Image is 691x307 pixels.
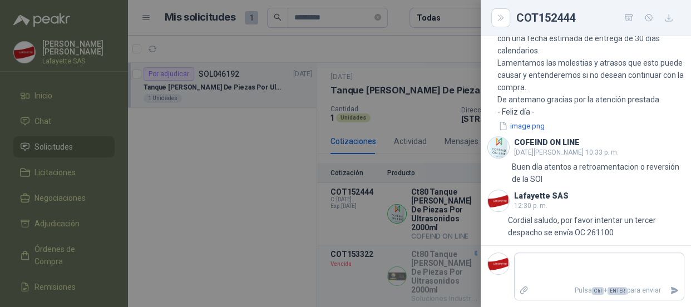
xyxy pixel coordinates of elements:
[494,11,507,24] button: Close
[497,120,546,132] button: image.png
[488,253,509,274] img: Company Logo
[516,9,678,27] div: COT152444
[514,140,580,146] h3: COFEIND ON LINE
[592,287,604,295] span: Ctrl
[515,281,534,300] label: Adjuntar archivos
[488,137,509,158] img: Company Logo
[514,148,619,156] span: [DATE][PERSON_NAME] 10:33 p. m.
[514,202,547,210] span: 12:30 p. m.
[608,287,627,295] span: ENTER
[514,193,569,199] h3: Lafayette SAS
[508,214,684,239] p: Cordial saludo, por favor intentar un tercer despacho se envía OC 261100
[488,190,509,211] img: Company Logo
[512,161,684,185] p: Buen día atentos a retroamentacion o reversión de la SOl
[534,281,666,300] p: Pulsa + para enviar
[665,281,684,300] button: Enviar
